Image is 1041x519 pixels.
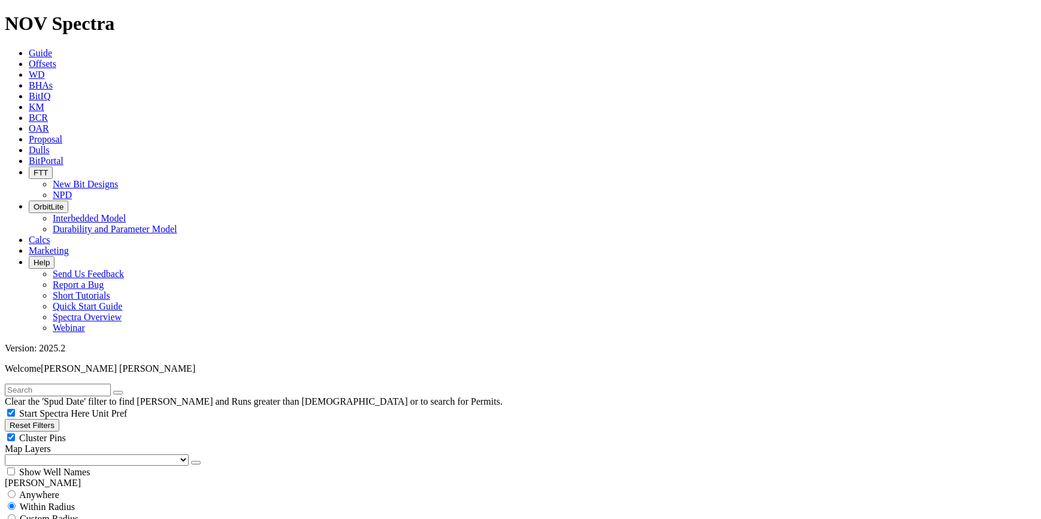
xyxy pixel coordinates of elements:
a: Offsets [29,59,56,69]
span: OrbitLite [34,202,63,211]
a: Report a Bug [53,280,104,290]
button: Help [29,256,55,269]
a: Durability and Parameter Model [53,224,177,234]
a: NPD [53,190,72,200]
a: KM [29,102,44,112]
button: OrbitLite [29,201,68,213]
p: Welcome [5,363,1036,374]
input: Search [5,384,111,396]
a: Marketing [29,245,69,256]
input: Start Spectra Here [7,409,15,417]
a: BHAs [29,80,53,90]
a: BCR [29,113,48,123]
button: Reset Filters [5,419,59,432]
div: [PERSON_NAME] [5,478,1036,488]
a: New Bit Designs [53,179,118,189]
a: BitPortal [29,156,63,166]
span: Cluster Pins [19,433,66,443]
a: Send Us Feedback [53,269,124,279]
a: BitIQ [29,91,50,101]
span: Anywhere [19,490,59,500]
h1: NOV Spectra [5,13,1036,35]
button: FTT [29,166,53,179]
a: OAR [29,123,49,133]
a: Interbedded Model [53,213,126,223]
a: Dulls [29,145,50,155]
div: Version: 2025.2 [5,343,1036,354]
span: Map Layers [5,444,51,454]
span: Unit Pref [92,408,127,418]
a: WD [29,69,45,80]
span: Help [34,258,50,267]
a: Calcs [29,235,50,245]
span: FTT [34,168,48,177]
a: Guide [29,48,52,58]
span: Clear the 'Spud Date' filter to find [PERSON_NAME] and Runs greater than [DEMOGRAPHIC_DATA] or to... [5,396,503,406]
a: Webinar [53,323,85,333]
span: [PERSON_NAME] [PERSON_NAME] [41,363,195,374]
a: Proposal [29,134,62,144]
span: Start Spectra Here [19,408,89,418]
a: Quick Start Guide [53,301,122,311]
span: Show Well Names [19,467,90,477]
span: Within Radius [20,502,75,512]
a: Spectra Overview [53,312,122,322]
a: Short Tutorials [53,290,110,301]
